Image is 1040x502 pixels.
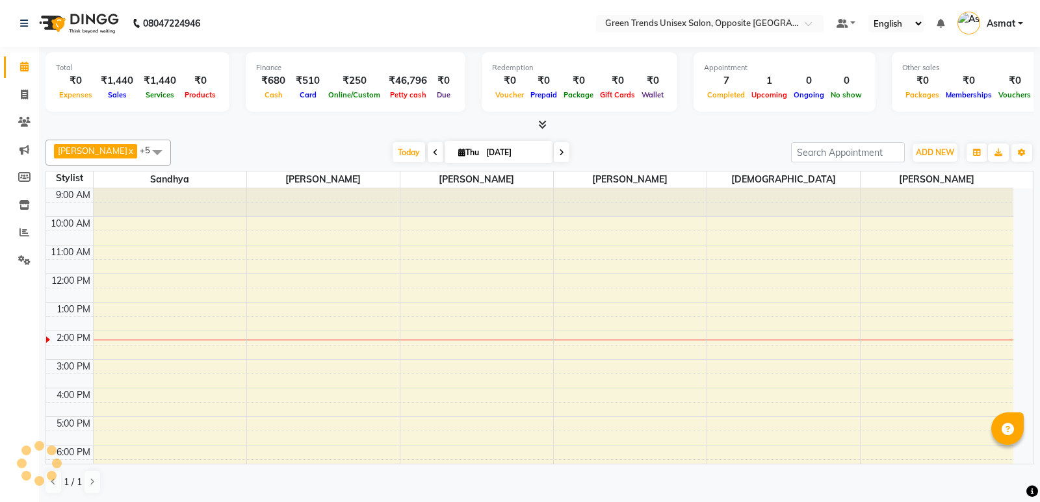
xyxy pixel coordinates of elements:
div: 12:00 PM [49,274,93,288]
span: [PERSON_NAME] [247,171,400,188]
span: [PERSON_NAME] [58,145,127,156]
div: ₹0 [560,73,597,88]
div: 7 [704,73,748,88]
div: ₹1,440 [96,73,138,88]
div: 9:00 AM [53,188,93,202]
span: Ongoing [790,90,827,99]
iframe: chat widget [985,450,1027,489]
span: Package [560,90,597,99]
div: 3:00 PM [54,360,93,373]
input: Search Appointment [791,142,905,162]
div: Redemption [492,62,667,73]
span: Asmat [987,17,1015,31]
span: [DEMOGRAPHIC_DATA] [707,171,860,188]
img: Asmat [957,12,980,34]
span: Online/Custom [325,90,383,99]
span: 1 / 1 [64,475,82,489]
span: [PERSON_NAME] [554,171,707,188]
span: Sales [105,90,130,99]
span: Today [393,142,425,162]
span: Prepaid [527,90,560,99]
div: ₹0 [995,73,1034,88]
span: Thu [455,147,482,157]
div: ₹250 [325,73,383,88]
img: logo [33,5,122,42]
span: Vouchers [995,90,1034,99]
span: Completed [704,90,748,99]
span: +5 [140,145,160,155]
div: 11:00 AM [48,245,93,259]
div: ₹0 [527,73,560,88]
div: 2:00 PM [54,331,93,345]
div: 0 [827,73,865,88]
div: 6:00 PM [54,446,93,459]
span: Services [142,90,177,99]
div: 0 [790,73,827,88]
span: Packages [902,90,942,99]
span: Petty cash [387,90,430,99]
span: No show [827,90,865,99]
div: ₹0 [181,73,219,88]
button: ADD NEW [913,144,957,162]
div: ₹0 [902,73,942,88]
span: Products [181,90,219,99]
span: Wallet [638,90,667,99]
div: ₹1,440 [138,73,181,88]
div: ₹0 [597,73,638,88]
span: [PERSON_NAME] [861,171,1014,188]
span: Cash [261,90,286,99]
span: Due [434,90,454,99]
div: 1 [748,73,790,88]
span: Upcoming [748,90,790,99]
div: 10:00 AM [48,217,93,231]
div: ₹0 [638,73,667,88]
div: ₹0 [56,73,96,88]
div: 1:00 PM [54,303,93,316]
div: ₹0 [942,73,995,88]
span: Sandhya [94,171,246,188]
div: ₹510 [291,73,325,88]
span: Expenses [56,90,96,99]
div: ₹0 [432,73,455,88]
div: 5:00 PM [54,417,93,431]
div: Appointment [704,62,865,73]
input: 2025-09-04 [482,143,547,162]
div: 4:00 PM [54,388,93,402]
a: x [127,145,133,156]
span: [PERSON_NAME] [400,171,553,188]
div: ₹0 [492,73,527,88]
div: ₹46,796 [383,73,432,88]
span: Card [296,90,320,99]
span: ADD NEW [916,147,954,157]
div: Stylist [46,171,93,185]
div: Total [56,62,219,73]
span: Gift Cards [597,90,638,99]
b: 08047224946 [143,5,200,42]
span: Voucher [492,90,527,99]
div: ₹680 [256,73,291,88]
span: Memberships [942,90,995,99]
div: Finance [256,62,455,73]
